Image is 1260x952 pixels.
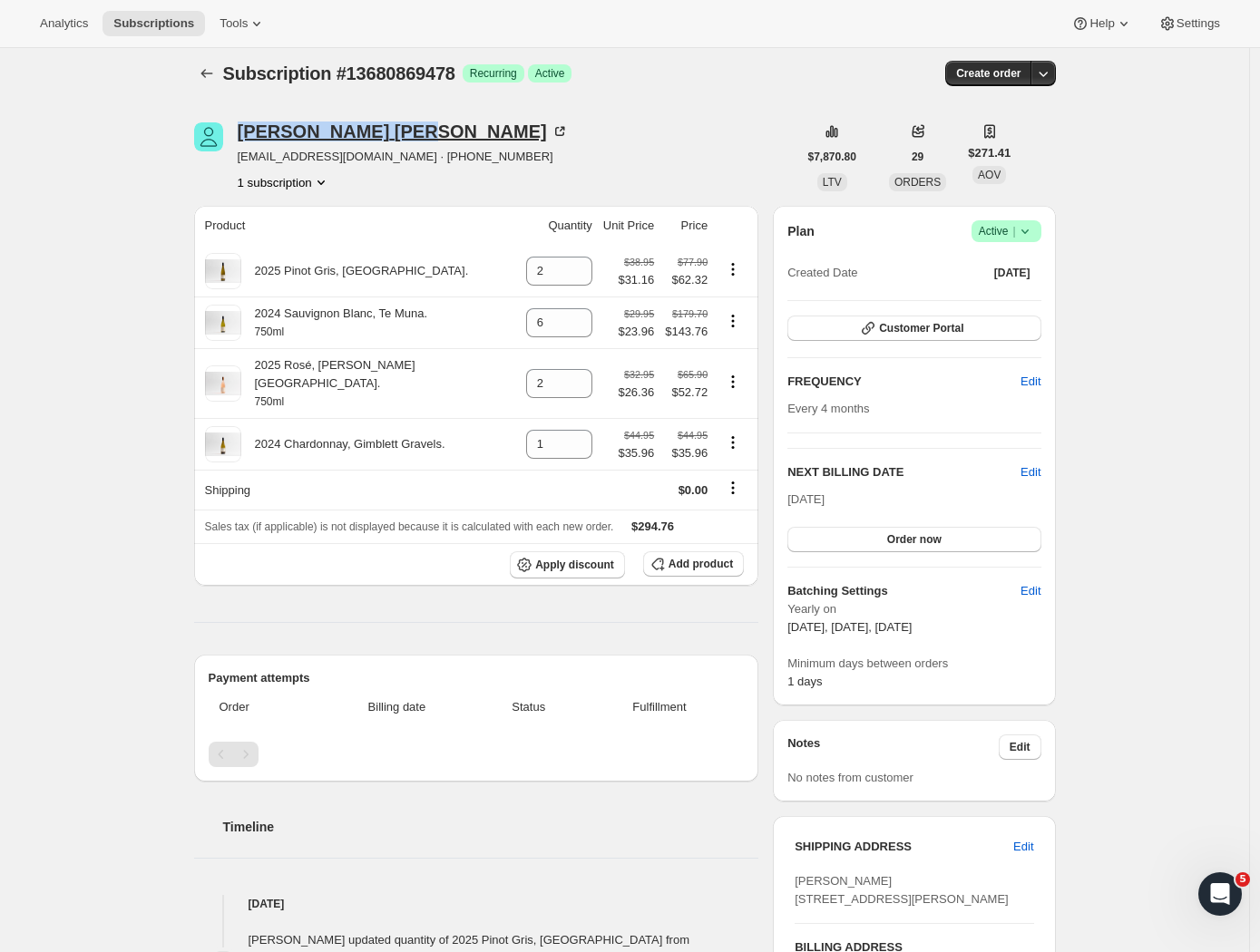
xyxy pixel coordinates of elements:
small: $32.95 [624,369,654,380]
small: $179.70 [672,308,708,319]
button: [DATE] [983,260,1041,286]
button: Product actions [718,311,747,331]
span: $143.76 [665,323,708,341]
span: $23.96 [618,323,654,341]
span: Richard Seay [194,122,223,151]
h6: Batching Settings [787,582,1021,600]
span: Add product [669,557,733,571]
span: [DATE], [DATE], [DATE] [787,620,912,634]
span: $31.16 [618,271,654,289]
span: Apply discount [535,558,614,572]
th: Order [209,687,317,727]
h2: Payment attempts [209,669,745,687]
span: $294.76 [631,520,674,533]
span: 1 days [787,675,822,688]
span: Edit [1013,838,1033,856]
span: Minimum days between orders [787,655,1040,673]
button: Edit [1021,463,1040,481]
span: [DATE] [994,266,1030,280]
div: 2024 Chardonnay, Gimblett Gravels. [241,435,445,453]
small: $29.95 [624,308,654,319]
button: Create order [945,61,1031,86]
span: $52.72 [665,384,708,402]
h2: NEXT BILLING DATE [787,463,1021,481]
span: [EMAIL_ADDRESS][DOMAIN_NAME] · [PHONE_NUMBER] [238,148,569,166]
span: Edit [1010,740,1030,754]
span: [DATE] [787,492,825,506]
h3: Notes [787,734,999,760]
span: Edit [1021,373,1040,391]
span: Every 4 months [787,402,869,415]
button: Help [1060,11,1143,36]
button: Subscriptions [194,61,220,86]
span: $271.41 [968,144,1011,162]
button: Edit [1010,367,1051,396]
span: [PERSON_NAME] [STREET_ADDRESS][PERSON_NAME] [795,874,1009,906]
span: Order now [887,532,942,547]
div: 2025 Rosé, [PERSON_NAME][GEOGRAPHIC_DATA]. [241,356,515,411]
button: Add product [643,551,744,577]
th: Quantity [521,206,598,246]
button: Apply discount [510,551,625,578]
small: $44.95 [678,430,708,441]
span: 5 [1236,872,1250,887]
small: $38.95 [624,257,654,267]
button: Tools [209,11,277,36]
span: $26.36 [618,384,654,402]
span: Active [535,66,565,81]
span: $35.96 [618,444,654,462]
th: Unit Price [598,206,659,246]
span: Recurring [470,66,517,81]
span: ORDERS [894,176,941,189]
span: Fulfillment [586,698,733,716]
span: 29 [912,150,923,164]
button: Product actions [718,372,747,392]
button: Analytics [29,11,99,36]
button: Product actions [718,432,747,452]
h2: Timeline [223,818,759,836]
button: Shipping actions [718,478,747,498]
span: Billing date [322,698,472,716]
div: [PERSON_NAME] [PERSON_NAME] [238,122,569,141]
div: 2025 Pinot Gris, [GEOGRAPHIC_DATA]. [241,262,469,280]
small: $44.95 [624,430,654,441]
h2: FREQUENCY [787,373,1021,391]
th: Price [659,206,713,246]
button: 29 [901,144,934,170]
button: Settings [1148,11,1231,36]
small: 750ml [255,395,285,408]
button: Product actions [718,259,747,279]
h2: Plan [787,222,815,240]
span: Created Date [787,264,857,282]
h3: SHIPPING ADDRESS [795,838,1013,856]
button: Edit [1010,577,1051,606]
h4: [DATE] [194,895,759,913]
span: Analytics [40,16,88,31]
span: Status [483,698,575,716]
span: No notes from customer [787,771,913,784]
small: $65.90 [678,369,708,380]
span: Customer Portal [879,321,963,335]
span: Create order [956,66,1021,81]
span: Subscription #13680869478 [223,63,455,83]
span: $7,870.80 [808,150,856,164]
span: LTV [823,176,842,189]
span: | [1012,224,1015,238]
span: Help [1089,16,1114,31]
small: 750ml [255,325,285,338]
nav: Pagination [209,742,745,767]
th: Shipping [194,470,521,510]
span: $62.32 [665,271,708,289]
span: Yearly on [787,600,1040,618]
button: Customer Portal [787,316,1040,341]
div: 2024 Sauvignon Blanc, Te Muna. [241,305,428,341]
button: Order now [787,527,1040,552]
button: Subscriptions [103,11,205,36]
span: Tools [220,16,248,31]
span: Settings [1177,16,1220,31]
span: $0.00 [679,483,708,497]
th: Product [194,206,521,246]
span: Sales tax (if applicable) is not displayed because it is calculated with each new order. [205,520,614,533]
span: $35.96 [665,444,708,462]
span: Subscriptions [113,16,194,31]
